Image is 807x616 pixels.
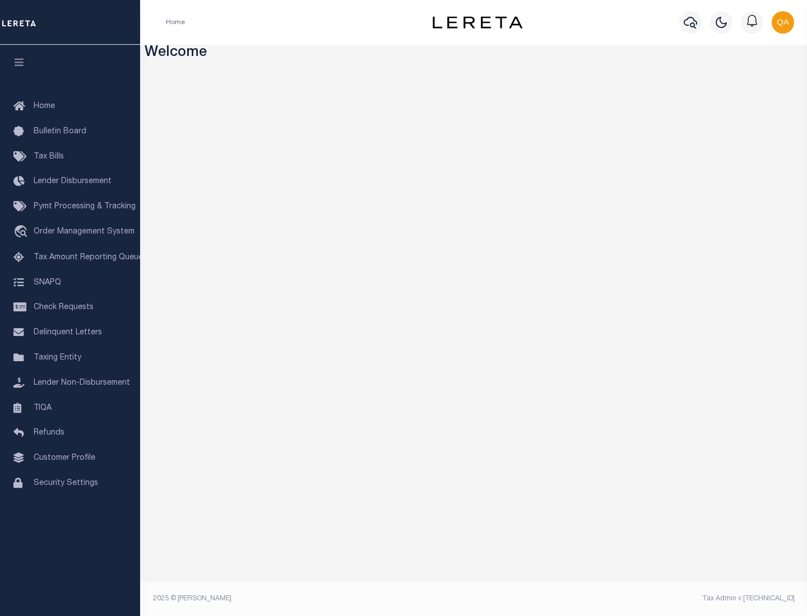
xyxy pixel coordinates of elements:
span: Tax Bills [34,153,64,161]
span: Taxing Entity [34,354,81,362]
img: svg+xml;base64,PHN2ZyB4bWxucz0iaHR0cDovL3d3dy53My5vcmcvMjAwMC9zdmciIHBvaW50ZXItZXZlbnRzPSJub25lIi... [772,11,794,34]
span: Tax Amount Reporting Queue [34,254,143,262]
span: Lender Disbursement [34,178,112,185]
span: Home [34,102,55,110]
span: Bulletin Board [34,128,86,136]
h3: Welcome [145,45,803,62]
i: travel_explore [13,225,31,240]
img: logo-dark.svg [433,16,522,29]
span: TIQA [34,404,52,412]
div: Tax Admin v.[TECHNICAL_ID] [482,594,795,604]
span: Check Requests [34,304,94,311]
span: Lender Non-Disbursement [34,379,130,387]
span: Refunds [34,429,64,437]
span: Customer Profile [34,454,95,462]
span: Delinquent Letters [34,329,102,337]
li: Home [166,17,185,27]
span: Security Settings [34,479,98,487]
div: 2025 © [PERSON_NAME]. [145,594,474,604]
span: Pymt Processing & Tracking [34,203,136,211]
span: Order Management System [34,228,134,236]
span: SNAPQ [34,278,61,286]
